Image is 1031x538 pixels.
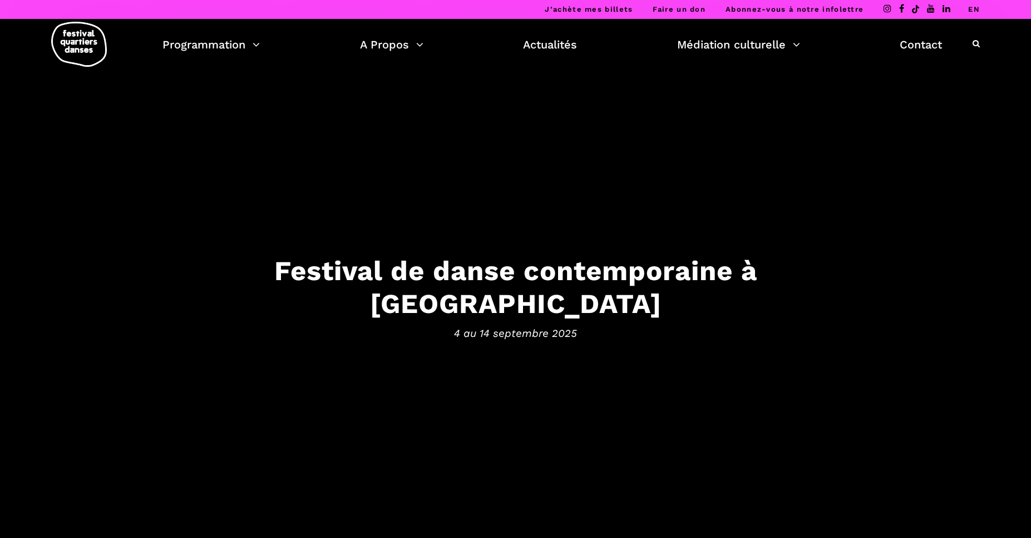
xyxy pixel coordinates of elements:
[171,325,861,342] span: 4 au 14 septembre 2025
[162,35,260,54] a: Programmation
[523,35,577,54] a: Actualités
[900,35,942,54] a: Contact
[968,5,980,13] a: EN
[677,35,800,54] a: Médiation culturelle
[726,5,864,13] a: Abonnez-vous à notre infolettre
[545,5,633,13] a: J’achète mes billets
[51,22,107,67] img: logo-fqd-med
[171,254,861,320] h3: Festival de danse contemporaine à [GEOGRAPHIC_DATA]
[653,5,706,13] a: Faire un don
[360,35,423,54] a: A Propos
